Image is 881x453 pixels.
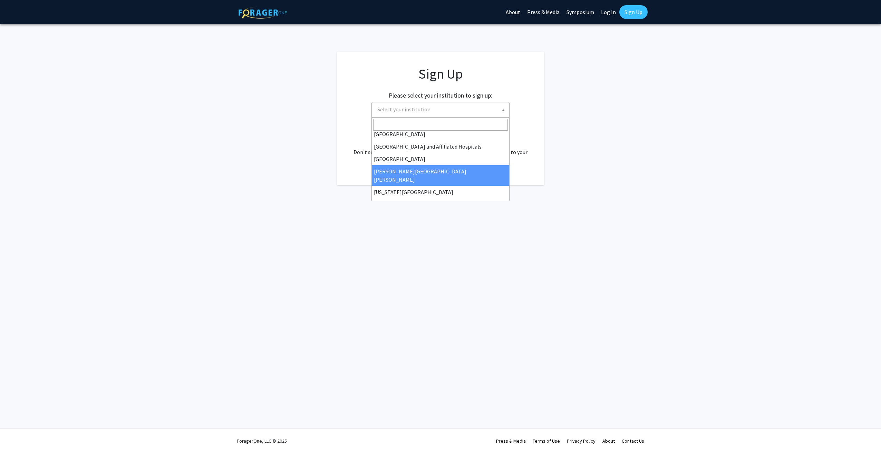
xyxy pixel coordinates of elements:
span: Select your institution [371,102,510,118]
iframe: Chat [5,422,29,448]
a: Terms of Use [533,438,560,444]
li: [GEOGRAPHIC_DATA] and Affiliated Hospitals [372,140,509,153]
li: [PERSON_NAME][GEOGRAPHIC_DATA][PERSON_NAME] [372,165,509,186]
div: ForagerOne, LLC © 2025 [237,429,287,453]
a: Sign Up [619,5,648,19]
a: Press & Media [496,438,526,444]
a: About [602,438,615,444]
a: Contact Us [622,438,644,444]
input: Search [373,119,508,131]
div: Already have an account? . Don't see your institution? about bringing ForagerOne to your institut... [351,131,530,164]
li: [US_STATE][GEOGRAPHIC_DATA] [372,186,509,198]
span: Select your institution [375,102,509,117]
img: ForagerOne Logo [239,7,287,19]
li: [PERSON_NAME][GEOGRAPHIC_DATA] [372,198,509,211]
h2: Please select your institution to sign up: [389,92,492,99]
h1: Sign Up [351,66,530,82]
li: [GEOGRAPHIC_DATA] [372,128,509,140]
li: [GEOGRAPHIC_DATA] [372,153,509,165]
span: Select your institution [377,106,430,113]
a: Privacy Policy [567,438,596,444]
